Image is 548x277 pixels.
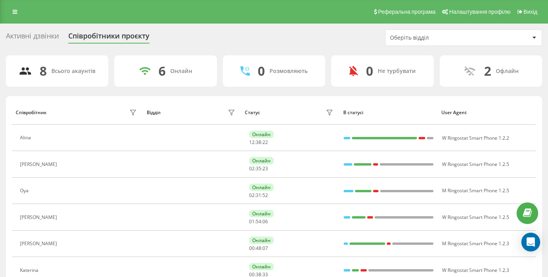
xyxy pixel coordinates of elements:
span: 31 [256,192,261,199]
span: W Ringostat Smart Phone 1.2.5 [442,214,509,221]
span: 38 [256,139,261,146]
div: Всього акаунтів [51,68,95,75]
div: Онлайн [249,263,274,270]
div: Онлайн [249,237,274,244]
span: 22 [262,139,268,146]
div: Офлайн [496,68,519,75]
span: W Ringostat Smart Phone 1.2.2 [442,135,509,141]
div: Онлайн [170,68,192,75]
div: 6 [158,64,166,78]
div: Oya [20,188,31,193]
div: 8 [40,64,47,78]
div: Katerina [20,268,40,273]
span: 23 [262,165,268,172]
span: 12 [249,139,255,146]
div: [PERSON_NAME] [20,162,59,167]
span: 06 [262,218,268,225]
div: [PERSON_NAME] [20,215,59,220]
span: 00 [249,245,255,251]
span: 07 [262,245,268,251]
div: Не турбувати [378,68,416,75]
div: Співробітник [16,110,47,115]
span: W Ringostat Smart Phone 1.2.3 [442,267,509,273]
span: 01 [249,218,255,225]
span: 52 [262,192,268,199]
div: В статусі [343,110,434,115]
span: Налаштування профілю [449,9,510,15]
span: Вихід [524,9,537,15]
span: W Ringostat Smart Phone 1.2.5 [442,161,509,168]
span: M Ringostat Smart Phone 1.2.3 [442,240,509,247]
div: Онлайн [249,210,274,217]
div: Alina [20,135,33,140]
div: Відділ [147,110,160,115]
div: Онлайн [249,131,274,138]
span: M Ringostat Smart Phone 1.2.5 [442,187,509,194]
div: Онлайн [249,157,274,164]
div: : : [249,246,268,251]
div: [PERSON_NAME] [20,241,59,246]
div: 0 [366,64,373,78]
span: 35 [256,165,261,172]
div: Співробітники проєкту [68,32,149,44]
div: Онлайн [249,184,274,191]
div: Статус [245,110,260,115]
span: Реферальна програма [378,9,436,15]
div: Open Intercom Messenger [521,233,540,251]
div: Оберіть відділ [390,35,484,41]
span: 02 [249,165,255,172]
div: 2 [484,64,491,78]
div: 0 [258,64,265,78]
div: Активні дзвінки [6,32,59,44]
div: User Agent [441,110,532,115]
div: Розмовляють [269,68,308,75]
div: : : [249,166,268,171]
div: : : [249,193,268,198]
span: 02 [249,192,255,199]
span: 54 [256,218,261,225]
div: : : [249,219,268,224]
div: : : [249,140,268,145]
span: 48 [256,245,261,251]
